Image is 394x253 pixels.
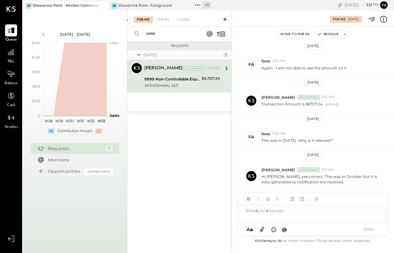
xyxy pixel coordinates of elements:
button: @ [280,225,289,233]
span: faraz [261,131,270,136]
div: Contribution Margin [58,129,92,134]
p: Again - I am not able to see the amount on it [261,65,347,71]
div: 1 [105,145,113,152]
button: Aa [245,226,255,233]
div: Mentions [48,157,110,163]
div: [DATE] [304,115,322,123]
span: (edited) [325,102,339,107]
div: Shawarma Point- Fareground [118,3,172,8]
button: SEND [356,225,381,234]
text: $306 [32,99,40,103]
span: a [250,226,253,232]
div: For KS [154,16,172,23]
button: Underline [264,195,272,203]
div: + [48,129,54,134]
text: W28 [45,119,53,123]
div: 9999 Non-Controllable Expenses:Other Income and Expenses:To Be Classified P&L [144,76,200,82]
a: Queue [0,24,22,43]
span: 2:56 PM [272,59,285,64]
p: Transaction Amount is $6707.24 [261,101,322,107]
button: Ordered List [297,195,306,203]
button: Bold [245,195,253,203]
button: Strikethrough [273,195,281,203]
a: Cash [0,90,22,108]
text: 0 [38,113,40,118]
button: fa [380,1,388,9]
span: @ [282,226,287,232]
span: Balance [4,81,18,86]
div: Accountant [297,168,320,172]
span: [PERSON_NAME] [261,167,295,173]
div: Requests [48,145,102,152]
span: 3:12 AM [322,168,334,173]
text: $1.5K [32,41,40,45]
div: [DATE] [348,17,359,22]
text: $918 [32,70,40,74]
span: Cash [7,103,15,108]
span: Queue [5,37,17,43]
div: Coming Soon [84,168,113,174]
div: Requests [130,44,228,48]
p: This was in [DATE]. Why is it relevant? [261,138,333,143]
span: Vendors [4,124,18,130]
span: [PERSON_NAME] [261,95,295,100]
div: [DATE] [304,42,322,50]
div: SP [26,3,32,9]
button: Move to for ks [278,30,312,38]
div: [DATE] [143,52,222,58]
div: [DATE] [304,79,322,86]
div: Accountant [297,95,320,99]
div: + 0 [203,1,211,9]
div: For Me [134,16,153,23]
span: P&L [8,59,15,65]
text: Sales [110,113,119,118]
div: copy link [337,2,343,8]
text: W32 [87,119,95,123]
a: Vendors [0,112,22,130]
div: Shawarma Point - Kitchen Commissary [33,3,99,8]
span: pm [373,3,378,7]
div: fa [248,61,254,67]
div: [DATE] - [DATE] [48,32,102,37]
span: faraz [261,58,270,64]
div: Opportunities [48,168,81,174]
button: Resolve [315,30,341,38]
div: [DATE] [208,66,220,71]
div: SP [111,3,117,9]
text: Labor [110,41,119,45]
div: - [96,129,102,134]
span: 1 : 11 [360,2,372,8]
div: [DATE] [304,151,322,159]
text: W31 [77,119,84,123]
div: 1 [223,52,228,57]
p: Hi [PERSON_NAME], yes correct, This was in October but it is auto generated so notification are r... [261,174,383,185]
div: WITHDRAWAL 10/11 [144,82,200,89]
text: $1.2K [32,55,40,60]
div: Accountant [184,66,206,71]
button: Add URL [312,195,321,203]
text: W29 [55,119,63,123]
text: W33 [97,119,105,123]
span: 11:56 AM [272,131,286,136]
div: fa [248,134,254,140]
div: Closed [173,16,193,23]
div: [DATE] [345,2,378,8]
button: Unordered List [288,195,296,203]
div: $6,707.24 [202,75,220,82]
a: P&L [0,46,22,65]
text: W30 [66,119,73,123]
div: [PERSON_NAME] [144,65,183,72]
div: For Me [333,17,346,22]
span: 6:16 AM [322,95,335,100]
button: Italic [254,195,262,203]
text: $612 [33,84,40,89]
a: Balance [0,68,22,86]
